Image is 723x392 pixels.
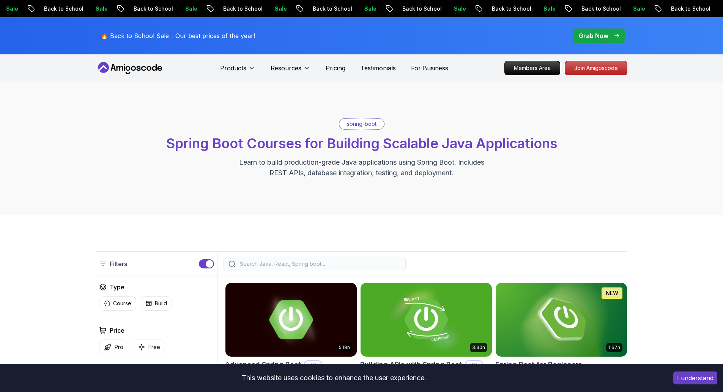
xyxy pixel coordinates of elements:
p: Back to School [37,5,89,13]
a: Pricing [326,63,345,73]
p: Back to School [127,5,178,13]
p: NEW [606,289,618,297]
button: Free [133,340,165,354]
p: Sale [89,5,113,13]
input: Search Java, React, Spring boot ... [238,260,401,268]
p: Sale [626,5,651,13]
a: Spring Boot for Beginners card1.67hNEWSpring Boot for BeginnersBuild a CRUD API with Spring Boot ... [495,282,627,387]
img: Spring Boot for Beginners card [496,283,627,357]
button: Course [99,296,136,311]
button: Build [141,296,172,311]
a: For Business [411,63,448,73]
div: This website uses cookies to enhance the user experience. [6,370,662,386]
p: spring-boot [347,120,376,128]
p: Sale [447,5,471,13]
h2: Spring Boot for Beginners [495,359,582,370]
p: Pro [305,361,321,368]
p: Join Amigoscode [565,61,627,75]
p: Back to School [395,5,447,13]
p: Members Area [505,61,560,75]
a: Testimonials [361,63,396,73]
p: 3.30h [472,344,485,351]
p: Sale [537,5,561,13]
h2: Type [110,282,124,292]
p: Back to School [664,5,716,13]
p: Back to School [306,5,358,13]
p: Build [155,300,167,307]
button: Pro [99,340,128,354]
p: Filters [110,259,127,268]
button: Products [220,63,255,79]
span: Spring Boot Courses for Building Scalable Java Applications [166,135,557,152]
p: Sale [358,5,382,13]
img: Building APIs with Spring Boot card [361,283,492,357]
h2: Price [110,326,124,335]
p: Free [148,343,160,351]
p: 1.67h [608,344,620,351]
p: Grab Now [579,31,608,40]
p: Sale [178,5,203,13]
p: Products [220,63,246,73]
a: Members Area [504,61,560,75]
p: Pro [466,361,482,368]
p: Resources [271,63,301,73]
p: 🔥 Back to School Sale - Our best prices of the year! [101,31,255,40]
button: Resources [271,63,310,79]
p: Sale [268,5,292,13]
p: Back to School [485,5,537,13]
h2: Building APIs with Spring Boot [360,359,462,370]
p: Back to School [575,5,626,13]
img: Advanced Spring Boot card [225,283,357,357]
p: Course [113,300,131,307]
button: Accept cookies [673,371,717,384]
p: Back to School [216,5,268,13]
p: Learn to build production-grade Java applications using Spring Boot. Includes REST APIs, database... [234,157,489,178]
h2: Advanced Spring Boot [225,359,301,370]
p: 5.18h [339,344,350,351]
p: Pro [115,343,123,351]
a: Join Amigoscode [565,61,627,75]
